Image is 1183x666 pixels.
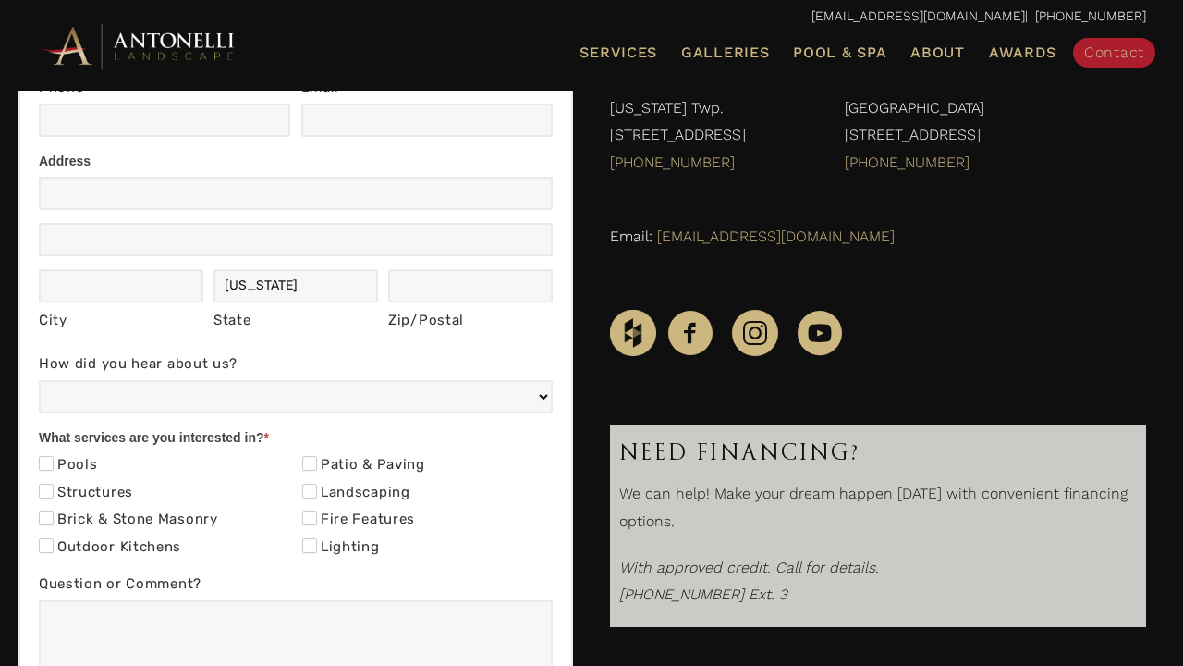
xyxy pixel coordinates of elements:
label: Pools [39,456,98,475]
input: Patio & Paving [302,456,317,471]
a: [PHONE_NUMBER] [610,154,735,171]
a: About [903,41,972,65]
a: [PHONE_NUMBER] [845,154,970,171]
span: Awards [989,43,1056,61]
span: Services [579,45,657,60]
div: Zip/Postal [388,308,553,334]
input: Pools [39,456,54,471]
a: [EMAIL_ADDRESS][DOMAIN_NAME] [657,228,895,245]
div: What services are you interested in? [39,426,553,453]
input: Landscaping [302,484,317,499]
a: Awards [982,41,1064,65]
label: Outdoor Kitchens [39,538,181,557]
span: Contact [1084,43,1144,61]
i: With approved credit. Call for details. [619,559,879,576]
div: Address [39,150,553,177]
span: Galleries [681,43,769,61]
input: Outdoor Kitchens [39,538,54,553]
label: How did you hear about us? [39,351,553,380]
a: Pool & Spa [786,41,894,65]
p: [US_STATE] Twp. [STREET_ADDRESS] [610,94,808,186]
label: Patio & Paving [302,456,425,475]
div: State [213,308,378,334]
label: Lighting [302,538,380,557]
div: City [39,308,203,334]
em: [PHONE_NUMBER] Ext. 3 [619,586,787,603]
p: We can help! Make your dream happen [DATE] with convenient financing options. [619,480,1137,544]
img: Antonelli Horizontal Logo [37,20,240,71]
a: Contact [1073,38,1155,68]
label: Brick & Stone Masonry [39,511,218,529]
p: [GEOGRAPHIC_DATA] [STREET_ADDRESS] [845,94,1146,186]
input: Structures [39,484,54,499]
input: Lighting [302,538,317,553]
h3: Need Financing? [619,435,1137,471]
span: About [910,45,965,60]
label: Fire Features [302,511,415,529]
a: Galleries [674,41,776,65]
label: Structures [39,484,133,502]
a: Services [572,41,665,65]
p: | [PHONE_NUMBER] [37,5,1146,29]
img: Houzz [610,310,656,356]
input: Fire Features [302,511,317,525]
label: Landscaping [302,484,410,502]
input: Brick & Stone Masonry [39,511,54,525]
input: Michigan [213,269,378,302]
label: Question or Comment? [39,572,553,600]
a: [EMAIL_ADDRESS][DOMAIN_NAME] [811,8,1025,23]
span: Pool & Spa [793,43,886,61]
span: Email: [610,228,652,245]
